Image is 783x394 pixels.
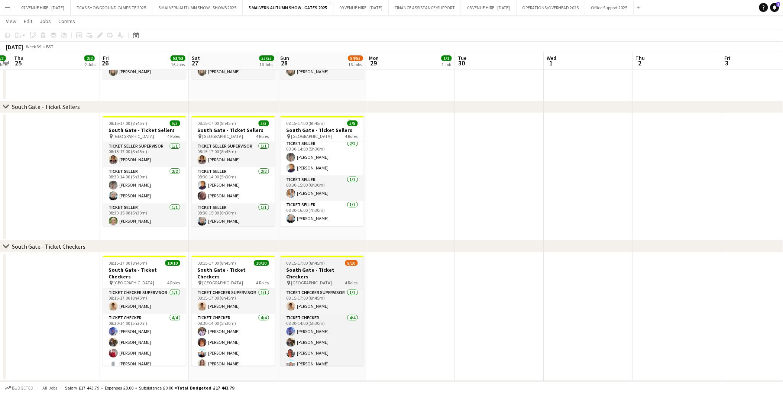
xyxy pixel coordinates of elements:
span: [GEOGRAPHIC_DATA] [203,280,243,285]
div: South Gate - Ticket Checkers [12,243,85,250]
h3: South Gate - Ticket Checkers [281,267,364,280]
span: Edit [24,18,32,25]
span: 5/5 [259,120,269,126]
span: 2/2 [84,55,95,61]
span: Total Budgeted £17 443.79 [177,385,234,391]
app-card-role: Ticket Seller Supervisor1/108:15-17:00 (8h45m)[PERSON_NAME] [103,142,186,167]
span: Tue [458,55,467,61]
h3: South Gate - Ticket Sellers [281,127,364,133]
span: All jobs [41,385,59,391]
span: 1 [546,59,557,67]
span: 5/5 [170,120,180,126]
app-job-card: 08:15-17:00 (8h45m)10/10South Gate - Ticket Checkers [GEOGRAPHIC_DATA]4 RolesTicket Checker Super... [192,256,275,366]
h3: South Gate - Ticket Sellers [103,127,186,133]
span: Thu [14,55,23,61]
div: South Gate - Ticket Sellers [12,103,80,110]
span: 4 Roles [345,280,358,285]
app-card-role: Ticket Checker Supervisor1/108:15-17:00 (8h45m)[PERSON_NAME] [281,288,364,314]
span: [GEOGRAPHIC_DATA] [291,133,332,139]
span: 4 Roles [256,133,269,139]
span: Fri [103,55,109,61]
span: 4 Roles [256,280,269,285]
span: 08:15-17:00 (8h45m) [287,120,325,126]
button: 08 VENUE HIRE - [DATE] [461,0,517,15]
app-card-role: Ticket Seller1/108:30-15:00 (6h30m)[PERSON_NAME] [103,203,186,229]
span: 08:15-17:00 (8h45m) [109,120,148,126]
span: 4 Roles [168,133,180,139]
app-card-role: Ticket Seller1/108:30-16:00 (7h30m)[PERSON_NAME] [281,201,364,226]
span: 5/5 [347,120,358,126]
span: 25 [13,59,23,67]
span: 2 [777,2,780,7]
span: Mon [369,55,379,61]
h3: South Gate - Ticket Sellers [192,127,275,133]
div: 1 Job [442,62,452,67]
span: 4 Roles [345,133,358,139]
app-job-card: 08:15-17:00 (8h45m)5/5South Gate - Ticket Sellers [GEOGRAPHIC_DATA]4 RolesTicket Seller Superviso... [281,116,364,226]
span: 2 [635,59,645,67]
div: 08:15-17:00 (8h45m)5/5South Gate - Ticket Sellers [GEOGRAPHIC_DATA]4 RolesTicket Seller Superviso... [192,116,275,226]
div: Salary £17 443.79 + Expenses £0.00 + Subsistence £0.00 = [65,385,234,391]
a: 2 [770,3,779,12]
span: [GEOGRAPHIC_DATA] [291,280,332,285]
a: Comms [55,16,78,26]
button: 09 VENUE HIRE - [DATE] [333,0,389,15]
span: 9/10 [345,260,358,266]
span: Week 39 [25,44,43,49]
span: 54/55 [348,55,363,61]
span: 08:15-17:00 (8h45m) [287,260,325,266]
app-card-role: Ticket Seller1/108:30-15:00 (6h30m)[PERSON_NAME] [192,203,275,229]
app-card-role: Ticket Checker4/408:30-14:00 (5h30m)[PERSON_NAME][PERSON_NAME][PERSON_NAME][PERSON_NAME] [192,314,275,371]
div: BST [46,44,54,49]
app-card-role: Ticket Seller2/208:30-14:00 (5h30m)[PERSON_NAME][PERSON_NAME] [103,167,186,203]
div: 16 Jobs [260,62,274,67]
span: 3 [724,59,731,67]
span: 26 [102,59,109,67]
div: 2 Jobs [85,62,96,67]
a: Edit [21,16,35,26]
div: [DATE] [6,43,23,51]
span: [GEOGRAPHIC_DATA] [114,133,155,139]
span: 55/55 [259,55,274,61]
span: 53/53 [171,55,185,61]
span: 08:15-17:00 (8h45m) [198,260,236,266]
app-card-role: Ticket Checker Supervisor1/108:15-17:00 (8h45m)[PERSON_NAME] [192,288,275,314]
button: OPERATIONS/OVERHEAD 2025 [517,0,585,15]
app-job-card: 08:15-17:00 (8h45m)5/5South Gate - Ticket Sellers [GEOGRAPHIC_DATA]4 RolesTicket Seller Superviso... [103,116,186,226]
app-job-card: 08:15-17:00 (8h45m)9/10South Gate - Ticket Checkers [GEOGRAPHIC_DATA]4 RolesTicket Checker Superv... [281,256,364,366]
span: Wed [547,55,557,61]
a: View [3,16,19,26]
span: 29 [368,59,379,67]
button: 5 MALVERN AUTUMN SHOW - GATES 2025 [243,0,333,15]
span: Sat [192,55,200,61]
span: Jobs [40,18,51,25]
h3: South Gate - Ticket Checkers [103,267,186,280]
span: [GEOGRAPHIC_DATA] [114,280,155,285]
app-card-role: Ticket Seller2/208:30-14:00 (5h30m)[PERSON_NAME][PERSON_NAME] [281,139,364,175]
app-card-role: Ticket Checker4/408:30-14:00 (5h30m)[PERSON_NAME][PERSON_NAME][PERSON_NAME][PERSON_NAME] [281,314,364,371]
span: Thu [636,55,645,61]
span: 10/10 [165,260,180,266]
span: 08:15-17:00 (8h45m) [109,260,148,266]
app-card-role: Ticket Seller1/108:30-15:00 (6h30m)[PERSON_NAME] [281,175,364,201]
app-card-role: Ticket Checker Supervisor1/108:15-17:00 (8h45m)[PERSON_NAME] [103,288,186,314]
app-card-role: Ticket Seller2/208:30-14:00 (5h30m)[PERSON_NAME][PERSON_NAME] [192,167,275,203]
button: Office Support 2025 [585,0,634,15]
app-card-role: Ticket Checker4/408:30-14:00 (5h30m)[PERSON_NAME][PERSON_NAME][PERSON_NAME][PERSON_NAME] [103,314,186,371]
span: [GEOGRAPHIC_DATA] [203,133,243,139]
div: 16 Jobs [171,62,185,67]
span: Comms [58,18,75,25]
button: 5 MALVERN AUTUMN SHOW - SHOWS 2025 [152,0,243,15]
span: 1/1 [441,55,452,61]
h3: South Gate - Ticket Checkers [192,267,275,280]
app-card-role: Ticket Seller Supervisor1/108:15-17:00 (8h45m)[PERSON_NAME] [192,142,275,167]
div: 16 Jobs [349,62,363,67]
a: Jobs [37,16,54,26]
span: 10/10 [254,260,269,266]
span: Budgeted [12,385,33,391]
app-job-card: 08:15-17:00 (8h45m)10/10South Gate - Ticket Checkers [GEOGRAPHIC_DATA]4 RolesTicket Checker Super... [103,256,186,366]
button: TCAS SHOWGROUND CAMPSITE 2025 [71,0,152,15]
